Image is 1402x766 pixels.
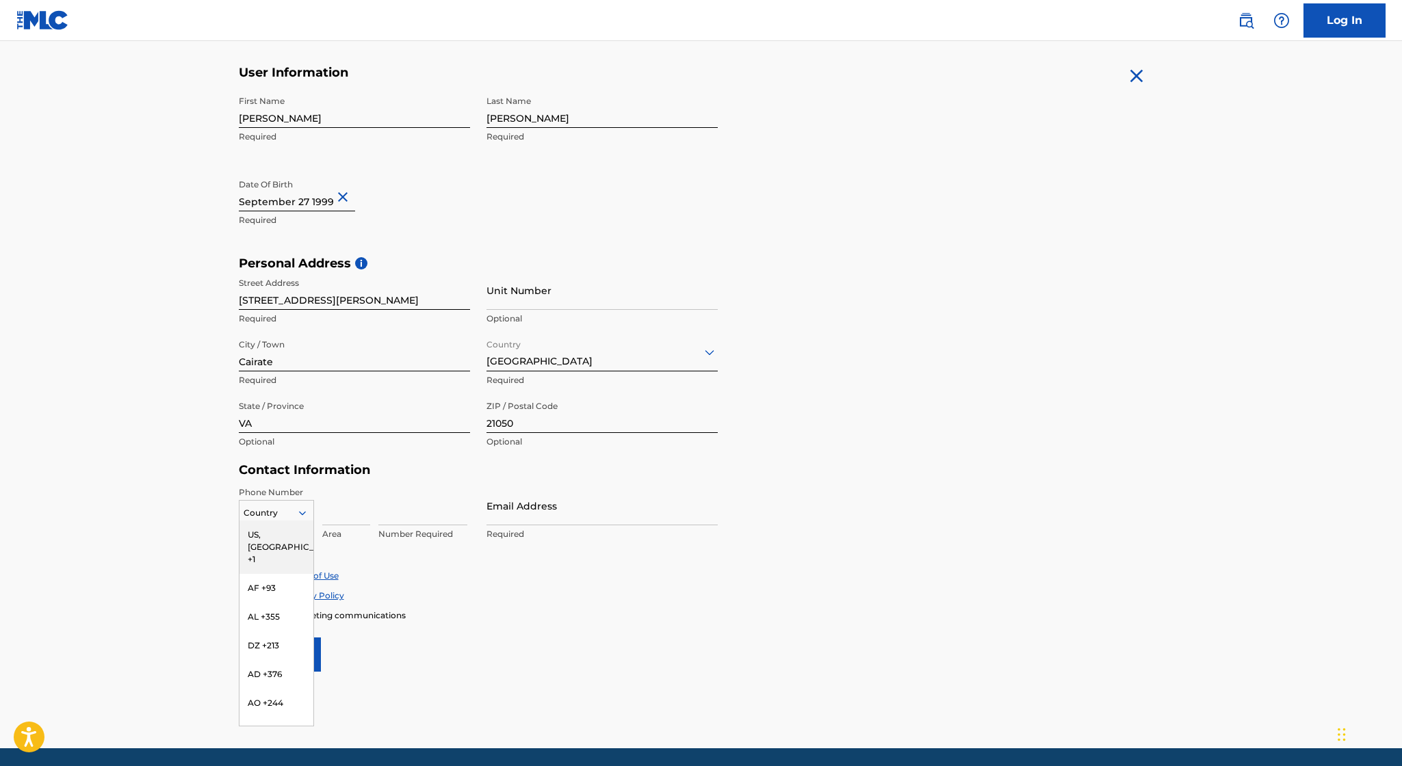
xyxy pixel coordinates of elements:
[239,65,718,81] h5: User Information
[239,462,718,478] h5: Contact Information
[239,313,470,325] p: Required
[486,436,718,448] p: Optional
[239,374,470,386] p: Required
[486,330,521,351] label: Country
[1338,714,1346,755] div: Drag
[1303,3,1386,38] a: Log In
[239,660,313,689] div: AD +376
[16,10,69,30] img: MLC Logo
[286,590,344,600] a: Privacy Policy
[1268,7,1295,34] div: Help
[239,520,313,574] div: US, [GEOGRAPHIC_DATA] +1
[239,574,313,603] div: AF +93
[239,214,470,226] p: Required
[239,436,470,448] p: Optional
[1273,12,1290,29] img: help
[239,717,313,746] div: AI +1264
[486,335,718,369] div: [GEOGRAPHIC_DATA]
[254,610,406,620] span: Enroll in marketing communications
[1232,7,1260,34] a: Public Search
[486,131,718,143] p: Required
[335,176,355,218] button: Close
[239,256,1164,272] h5: Personal Address
[239,603,313,631] div: AL +355
[286,570,339,581] a: Terms of Use
[378,528,467,540] p: Number Required
[322,528,370,540] p: Area
[486,528,718,540] p: Required
[486,313,718,325] p: Optional
[239,689,313,717] div: AO +244
[1334,700,1402,766] iframe: Chat Widget
[355,257,367,269] span: i
[239,631,313,660] div: DZ +213
[486,374,718,386] p: Required
[1126,65,1147,87] img: close
[1238,12,1254,29] img: search
[239,131,470,143] p: Required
